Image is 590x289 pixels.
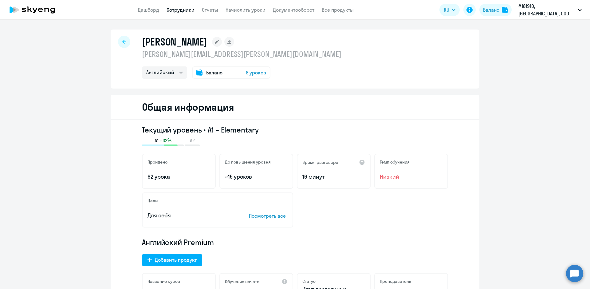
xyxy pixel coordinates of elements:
[142,125,448,135] h3: Текущий уровень • A1 – Elementary
[502,7,508,13] img: balance
[518,2,576,17] p: #181910, [GEOGRAPHIC_DATA], ООО
[479,4,512,16] button: Балансbalance
[225,279,259,284] h5: Обучение начато
[142,237,214,247] span: Английский Premium
[138,7,159,13] a: Дашборд
[246,69,266,76] span: 8 уроков
[226,7,265,13] a: Начислить уроки
[142,101,234,113] h2: Общая информация
[155,137,159,144] span: A1
[302,279,316,284] h5: Статус
[206,69,222,76] span: Баланс
[142,36,207,48] h1: [PERSON_NAME]
[202,7,218,13] a: Отчеты
[515,2,585,17] button: #181910, [GEOGRAPHIC_DATA], ООО
[160,137,171,144] span: +32%
[444,6,449,14] span: RU
[380,173,442,181] span: Низкий
[142,254,202,266] button: Добавить продукт
[167,7,195,13] a: Сотрудники
[155,256,197,263] div: Добавить продукт
[439,4,460,16] button: RU
[225,159,271,165] h5: До повышения уровня
[147,173,210,181] p: 62 урока
[273,7,314,13] a: Документооборот
[147,212,230,220] p: Для себя
[147,198,158,204] h5: Цели
[380,159,410,165] h5: Темп обучения
[147,159,167,165] h5: Пройдено
[322,7,354,13] a: Все продукты
[380,279,411,284] h5: Преподаватель
[302,173,365,181] p: 16 минут
[249,212,288,220] p: Посмотреть все
[302,160,338,165] h5: Время разговора
[225,173,288,181] p: ~15 уроков
[190,137,195,144] span: A2
[142,49,341,59] p: [PERSON_NAME][EMAIL_ADDRESS][PERSON_NAME][DOMAIN_NAME]
[147,279,180,284] h5: Название курса
[483,6,499,14] div: Баланс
